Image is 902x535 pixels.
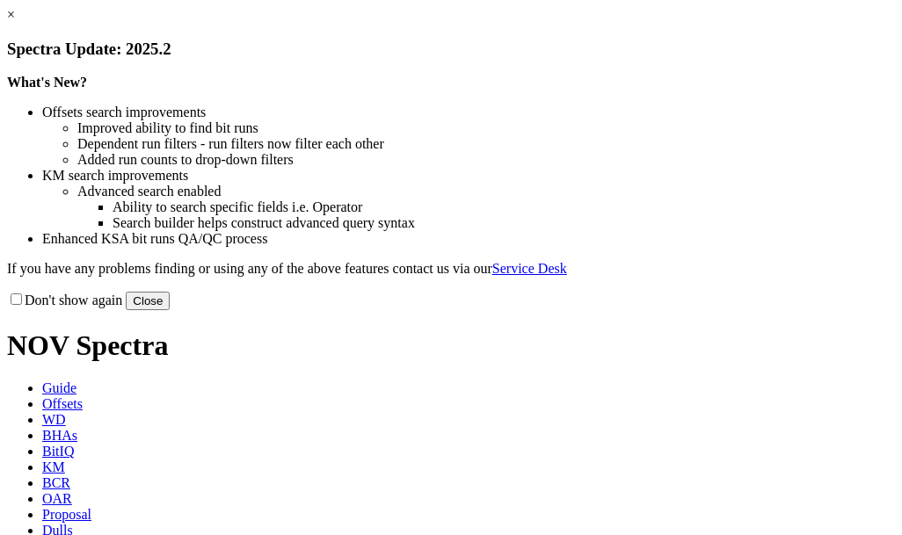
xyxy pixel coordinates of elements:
[7,329,895,362] h1: NOV Spectra
[42,507,91,522] span: Proposal
[7,75,87,90] strong: What's New?
[77,184,895,199] li: Advanced search enabled
[42,444,74,459] span: BitIQ
[42,396,83,411] span: Offsets
[113,215,895,231] li: Search builder helps construct advanced query syntax
[126,292,170,310] button: Close
[42,412,66,427] span: WD
[42,428,77,443] span: BHAs
[42,105,895,120] li: Offsets search improvements
[42,168,895,184] li: KM search improvements
[42,491,72,506] span: OAR
[77,152,895,168] li: Added run counts to drop-down filters
[7,40,895,59] h3: Spectra Update: 2025.2
[42,459,65,474] span: KM
[7,261,895,277] p: If you have any problems finding or using any of the above features contact us via our
[42,380,76,395] span: Guide
[11,293,22,305] input: Don't show again
[42,475,70,490] span: BCR
[77,120,895,136] li: Improved ability to find bit runs
[7,293,122,307] label: Don't show again
[77,136,895,152] li: Dependent run filters - run filters now filter each other
[42,231,895,247] li: Enhanced KSA bit runs QA/QC process
[492,261,567,276] a: Service Desk
[113,199,895,215] li: Ability to search specific fields i.e. Operator
[7,7,15,22] a: ×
